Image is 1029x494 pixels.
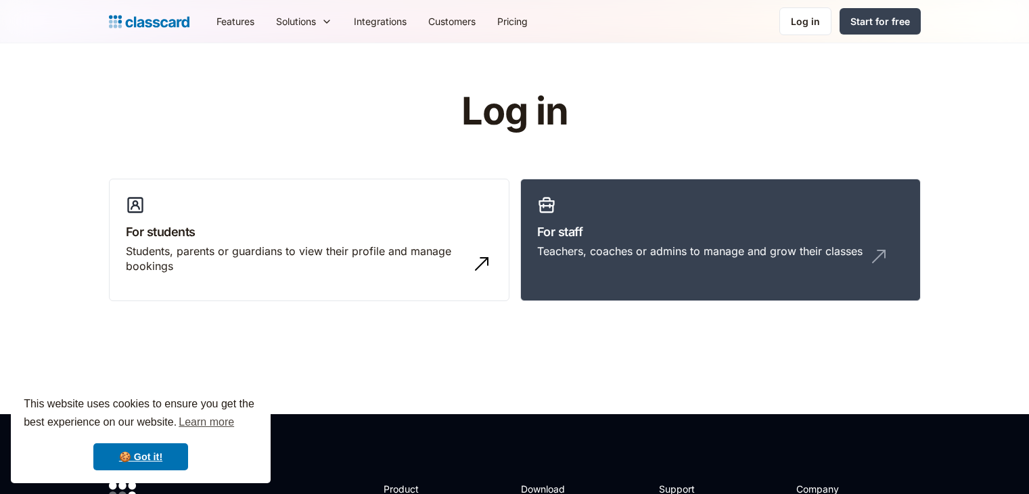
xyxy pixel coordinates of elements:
div: Start for free [850,14,910,28]
a: For studentsStudents, parents or guardians to view their profile and manage bookings [109,179,509,302]
a: Pricing [486,6,539,37]
div: cookieconsent [11,383,271,483]
div: Solutions [265,6,343,37]
h1: Log in [300,91,729,133]
div: Students, parents or guardians to view their profile and manage bookings [126,244,465,274]
span: This website uses cookies to ensure you get the best experience on our website. [24,396,258,432]
a: Start for free [840,8,921,35]
a: learn more about cookies [177,412,236,432]
div: Log in [791,14,820,28]
h3: For students [126,223,493,241]
h3: For staff [537,223,904,241]
div: Teachers, coaches or admins to manage and grow their classes [537,244,863,259]
a: Customers [417,6,486,37]
a: Log in [779,7,831,35]
a: Integrations [343,6,417,37]
a: home [109,12,189,31]
a: dismiss cookie message [93,443,188,470]
a: Features [206,6,265,37]
div: Solutions [276,14,316,28]
a: For staffTeachers, coaches or admins to manage and grow their classes [520,179,921,302]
